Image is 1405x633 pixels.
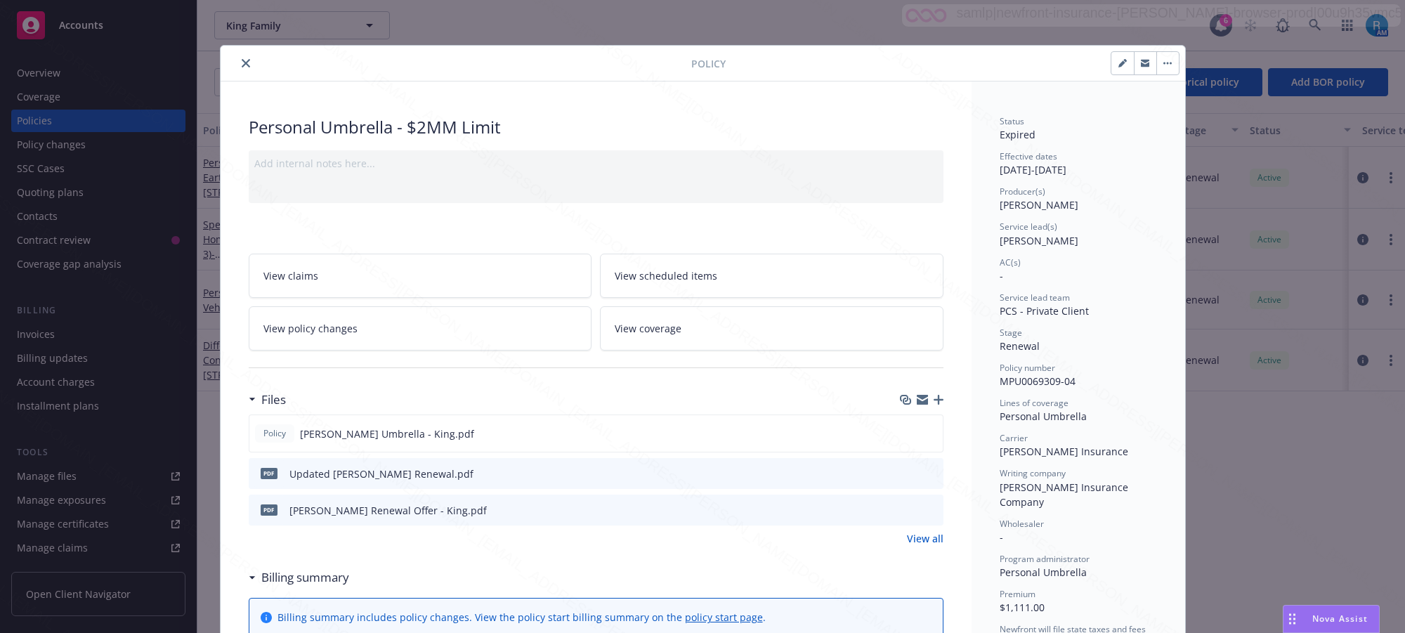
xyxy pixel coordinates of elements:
span: View coverage [615,321,681,336]
span: Policy [691,56,726,71]
button: download file [903,466,914,481]
h3: Files [261,391,286,409]
span: [PERSON_NAME] [1000,234,1078,247]
span: Nova Assist [1312,613,1368,625]
button: preview file [925,466,938,481]
button: close [237,55,254,72]
div: Add internal notes here... [254,156,938,171]
span: PCS - Private Client [1000,304,1089,318]
a: View claims [249,254,592,298]
a: policy start page [685,611,763,624]
span: Policy number [1000,362,1055,374]
span: Policy [261,427,289,440]
span: MPU0069309-04 [1000,374,1076,388]
button: download file [903,503,914,518]
span: View claims [263,268,318,283]
span: Renewal [1000,339,1040,353]
div: Billing summary includes policy changes. View the policy start billing summary on the . [277,610,766,625]
span: $1,111.00 [1000,601,1045,614]
button: preview file [924,426,937,441]
span: Program administrator [1000,553,1090,565]
span: Service lead team [1000,292,1070,304]
span: Writing company [1000,467,1066,479]
span: Expired [1000,128,1035,141]
div: Files [249,391,286,409]
div: Updated [PERSON_NAME] Renewal.pdf [289,466,473,481]
div: [DATE] - [DATE] [1000,150,1157,177]
button: Nova Assist [1283,605,1380,633]
span: Effective dates [1000,150,1057,162]
span: [PERSON_NAME] [1000,198,1078,211]
button: download file [902,426,913,441]
span: - [1000,530,1003,544]
div: Personal Umbrella - $2MM Limit [249,115,943,139]
span: [PERSON_NAME] Umbrella - King.pdf [300,426,474,441]
span: pdf [261,468,277,478]
a: View coverage [600,306,943,351]
span: Stage [1000,327,1022,339]
span: Carrier [1000,432,1028,444]
span: Personal Umbrella [1000,410,1087,423]
span: Service lead(s) [1000,221,1057,233]
span: AC(s) [1000,256,1021,268]
a: View all [907,531,943,546]
span: Personal Umbrella [1000,566,1087,579]
a: View policy changes [249,306,592,351]
span: View scheduled items [615,268,717,283]
button: preview file [925,503,938,518]
span: pdf [261,504,277,515]
span: Wholesaler [1000,518,1044,530]
h3: Billing summary [261,568,349,587]
span: Producer(s) [1000,185,1045,197]
div: Drag to move [1283,606,1301,632]
a: View scheduled items [600,254,943,298]
span: - [1000,269,1003,282]
div: [PERSON_NAME] Renewal Offer - King.pdf [289,503,487,518]
span: Status [1000,115,1024,127]
span: [PERSON_NAME] Insurance Company [1000,481,1131,509]
div: Billing summary [249,568,349,587]
span: Lines of coverage [1000,397,1069,409]
span: Premium [1000,588,1035,600]
span: [PERSON_NAME] Insurance [1000,445,1128,458]
span: View policy changes [263,321,358,336]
